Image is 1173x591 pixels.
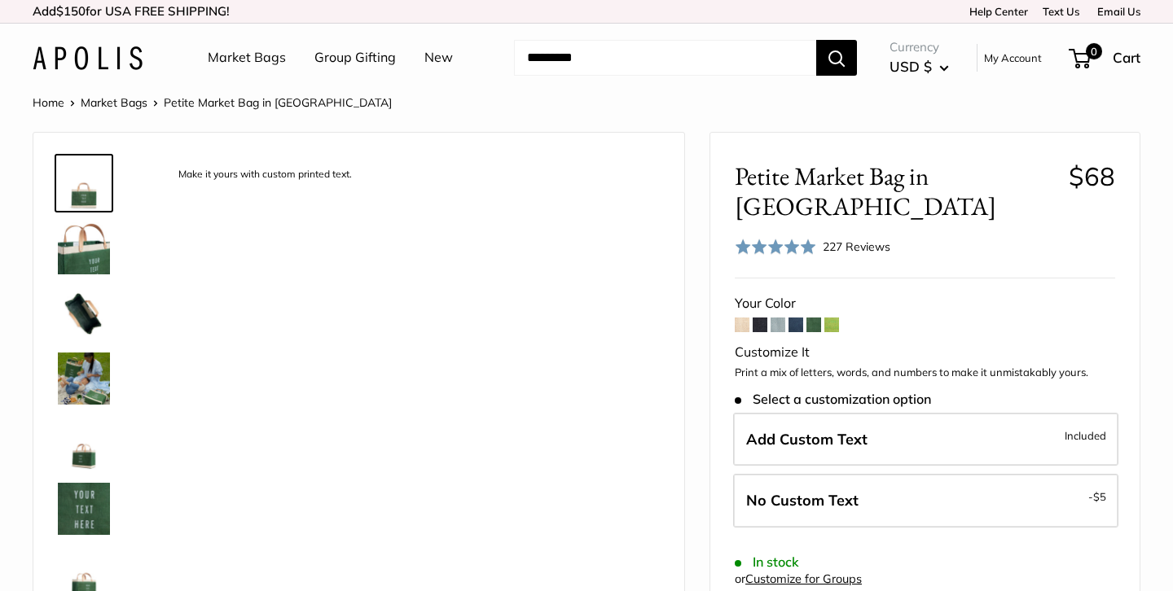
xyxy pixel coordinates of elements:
[514,40,816,76] input: Search...
[1088,487,1106,506] span: -
[1069,160,1115,192] span: $68
[823,239,890,254] span: 227 Reviews
[81,95,147,110] a: Market Bags
[55,414,113,473] a: Petite Market Bag in Field Green
[55,154,113,212] a: description_Make it yours with custom printed text.
[33,92,392,113] nav: Breadcrumb
[735,392,931,407] span: Select a customization option
[735,340,1115,365] div: Customize It
[745,571,862,586] a: Customize for Groups
[58,352,110,405] img: Petite Market Bag in Field Green
[890,58,932,75] span: USD $
[1086,43,1102,59] span: 0
[733,413,1118,466] label: Add Custom Text
[314,46,396,70] a: Group Gifting
[33,46,143,70] img: Apolis
[208,46,286,70] a: Market Bags
[55,349,113,408] a: Petite Market Bag in Field Green
[1043,5,1079,18] a: Text Us
[1113,49,1140,66] span: Cart
[58,483,110,535] img: description_Custom printed text with eco-friendly ink.
[55,284,113,343] a: description_Spacious inner area with room for everything. Plus water-resistant lining.
[964,5,1028,18] a: Help Center
[55,219,113,278] a: description_Take it anywhere with easy-grip handles.
[1070,45,1140,71] a: 0 Cart
[735,161,1057,221] span: Petite Market Bag in [GEOGRAPHIC_DATA]
[735,291,1115,316] div: Your Color
[55,479,113,538] a: description_Custom printed text with eco-friendly ink.
[984,48,1042,68] a: My Account
[58,287,110,339] img: description_Spacious inner area with room for everything. Plus water-resistant lining.
[424,46,453,70] a: New
[1093,490,1106,503] span: $5
[58,222,110,274] img: description_Take it anywhere with easy-grip handles.
[890,36,949,59] span: Currency
[735,568,862,590] div: or
[33,95,64,110] a: Home
[816,40,857,76] button: Search
[735,554,799,570] span: In stock
[58,418,110,470] img: Petite Market Bag in Field Green
[746,430,868,449] span: Add Custom Text
[58,157,110,209] img: description_Make it yours with custom printed text.
[164,95,392,110] span: Petite Market Bag in [GEOGRAPHIC_DATA]
[1092,5,1140,18] a: Email Us
[56,3,86,19] span: $150
[1065,426,1106,445] span: Included
[733,474,1118,528] label: Leave Blank
[890,54,949,80] button: USD $
[170,164,360,186] div: Make it yours with custom printed text.
[735,365,1115,381] p: Print a mix of letters, words, and numbers to make it unmistakably yours.
[746,491,859,510] span: No Custom Text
